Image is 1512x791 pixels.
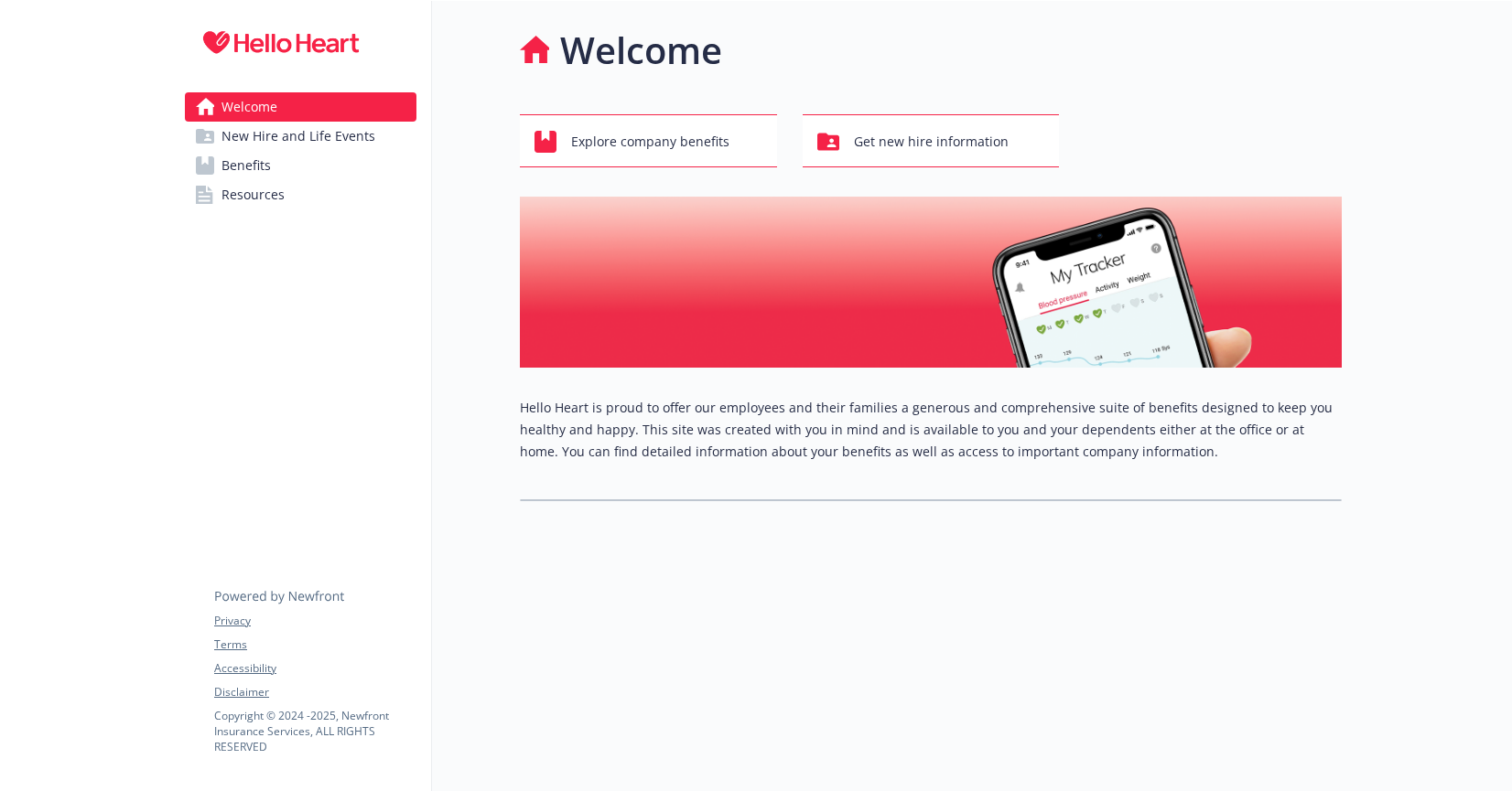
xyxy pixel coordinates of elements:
[221,180,285,209] span: Resources
[214,708,416,754] p: Copyright © 2024 - 2025 , Newfront Insurance Services, ALL RIGHTS RESERVED
[185,151,416,180] a: Benefits
[221,122,375,151] span: New Hire and Life Events
[185,180,416,209] a: Resources
[520,197,1342,368] img: overview page banner
[214,660,416,677] a: Accessibility
[214,613,416,629] a: Privacy
[520,397,1342,463] p: Hello Heart is proud to offer our employees and their families a generous and comprehensive suite...
[214,636,416,653] a: Terms
[803,114,1060,167] button: Get new hire information
[571,124,729,159] span: Explore company benefits
[185,92,416,122] a: Welcome
[854,124,1009,159] span: Get new hire information
[185,122,416,151] a: New Hire and Life Events
[214,684,416,700] a: Disclaimer
[520,114,777,167] button: Explore company benefits
[221,151,271,180] span: Benefits
[560,23,722,78] h1: Welcome
[221,92,277,122] span: Welcome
